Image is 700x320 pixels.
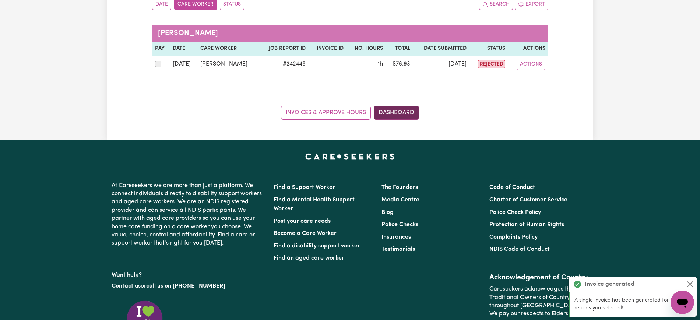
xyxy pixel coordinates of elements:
[574,296,692,312] p: A single invoice has been generated for the job reports you selected!
[413,42,469,56] th: Date Submitted
[469,42,508,56] th: Status
[170,42,197,56] th: Date
[152,42,170,56] th: Pay
[170,56,197,73] td: [DATE]
[517,59,545,70] button: Actions
[378,61,383,67] span: 1 hour
[381,246,415,252] a: Testimonials
[489,222,564,228] a: Protection of Human Rights
[259,42,308,56] th: Job Report ID
[274,231,337,236] a: Become a Care Worker
[489,210,541,215] a: Police Check Policy
[146,283,225,289] a: call us on [PHONE_NUMBER]
[381,210,394,215] a: Blog
[274,255,344,261] a: Find an aged care worker
[489,234,538,240] a: Complaints Policy
[478,60,505,68] span: rejected
[686,280,694,289] button: Close
[671,291,694,314] iframe: Button to launch messaging window
[274,197,355,212] a: Find a Mental Health Support Worker
[112,179,265,250] p: At Careseekers we are more than just a platform. We connect individuals directly to disability su...
[259,56,308,73] td: # 242448
[381,234,411,240] a: Insurances
[274,184,335,190] a: Find a Support Worker
[413,56,469,73] td: [DATE]
[152,25,548,42] caption: [PERSON_NAME]
[305,154,395,159] a: Careseekers home page
[281,106,371,120] a: Invoices & Approve Hours
[386,42,413,56] th: Total
[112,279,265,293] p: or
[274,218,331,224] a: Post your care needs
[381,197,419,203] a: Media Centre
[347,42,386,56] th: No. Hours
[508,42,548,56] th: Actions
[112,283,141,289] a: Contact us
[112,268,265,279] p: Want help?
[489,273,588,282] h2: Acknowledgement of Country
[489,246,550,252] a: NDIS Code of Conduct
[585,280,634,289] strong: Invoice generated
[197,42,259,56] th: Care worker
[374,106,419,120] a: Dashboard
[381,184,418,190] a: The Founders
[489,197,567,203] a: Charter of Customer Service
[386,56,413,73] td: $ 76.93
[381,222,418,228] a: Police Checks
[489,184,535,190] a: Code of Conduct
[274,243,360,249] a: Find a disability support worker
[309,42,347,56] th: Invoice ID
[197,56,259,73] td: [PERSON_NAME]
